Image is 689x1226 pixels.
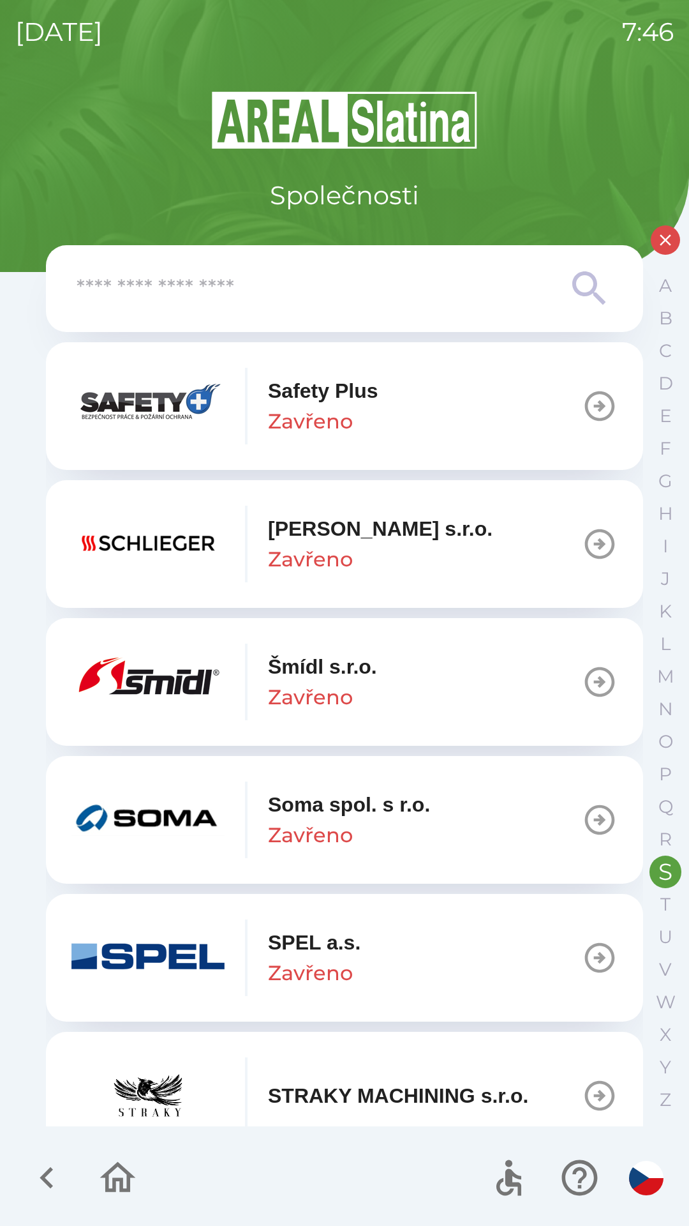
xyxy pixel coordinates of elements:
[659,828,672,851] p: R
[268,375,378,406] p: Safety Plus
[660,1056,671,1078] p: Y
[649,986,681,1018] button: W
[268,406,353,437] p: Zavřeno
[71,919,225,996] img: 327054fc-eb77-429a-a16b-08b27f5dd7bc.png
[268,927,360,958] p: SPEL a.s.
[649,432,681,465] button: F
[658,372,673,395] p: D
[649,1084,681,1116] button: Z
[46,894,643,1022] button: SPEL a.s.Zavřeno
[659,958,672,981] p: V
[663,535,668,557] p: I
[649,693,681,725] button: N
[46,1032,643,1160] button: STRAKY MACHINING s.r.o.
[659,600,672,623] p: K
[649,595,681,628] button: K
[649,953,681,986] button: V
[658,470,672,492] p: G
[649,465,681,497] button: G
[649,302,681,335] button: B
[649,823,681,856] button: R
[661,568,670,590] p: J
[649,497,681,530] button: H
[268,820,353,851] p: Zavřeno
[658,861,672,883] p: S
[270,176,419,215] p: Společnosti
[15,13,103,51] p: [DATE]
[659,340,672,362] p: C
[649,269,681,302] button: A
[649,400,681,432] button: E
[649,628,681,660] button: L
[658,698,673,720] p: N
[649,758,681,791] button: P
[660,405,672,427] p: E
[649,791,681,823] button: Q
[649,888,681,921] button: T
[660,893,670,916] p: T
[659,275,672,297] p: A
[46,89,643,151] img: Logo
[268,682,353,713] p: Zavřeno
[629,1161,663,1195] img: cs flag
[657,665,674,688] p: M
[71,644,225,720] img: 1206136b-fd4e-4cb9-8905-ce2014a86aa3.png
[649,725,681,758] button: O
[659,307,672,329] p: B
[268,789,430,820] p: Soma spol. s r.o.
[658,730,673,753] p: O
[660,437,671,460] p: F
[71,368,225,444] img: 027bc0a7-215a-49d1-a5de-58ded79d194b.png
[46,756,643,884] button: Soma spol. s r.o.Zavřeno
[268,513,493,544] p: [PERSON_NAME] s.r.o.
[268,544,353,575] p: Zavřeno
[656,991,676,1013] p: W
[649,660,681,693] button: M
[660,1089,671,1111] p: Z
[658,926,672,948] p: U
[71,1057,225,1134] img: 5f55ca89-6c83-4bf8-bfe1-e068f7f81710.jpg
[649,1051,681,1084] button: Y
[268,651,377,682] p: Šmídl s.r.o.
[268,1080,528,1111] p: STRAKY MACHINING s.r.o.
[658,796,673,818] p: Q
[46,618,643,746] button: Šmídl s.r.o.Zavřeno
[649,921,681,953] button: U
[268,958,353,988] p: Zavřeno
[622,13,674,51] p: 7:46
[649,1018,681,1051] button: X
[71,782,225,858] img: bb370a56-ddf1-4aa1-9bcb-fe443ec13be3.png
[658,503,673,525] p: H
[660,1024,671,1046] p: X
[649,563,681,595] button: J
[46,342,643,470] button: Safety PlusZavřeno
[71,506,225,582] img: 0a5968d8-f2e4-4f81-9e9d-ea8681c7d47f.png
[649,530,681,563] button: I
[649,856,681,888] button: S
[46,480,643,608] button: [PERSON_NAME] s.r.o.Zavřeno
[659,763,672,785] p: P
[660,633,670,655] p: L
[649,367,681,400] button: D
[649,335,681,367] button: C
